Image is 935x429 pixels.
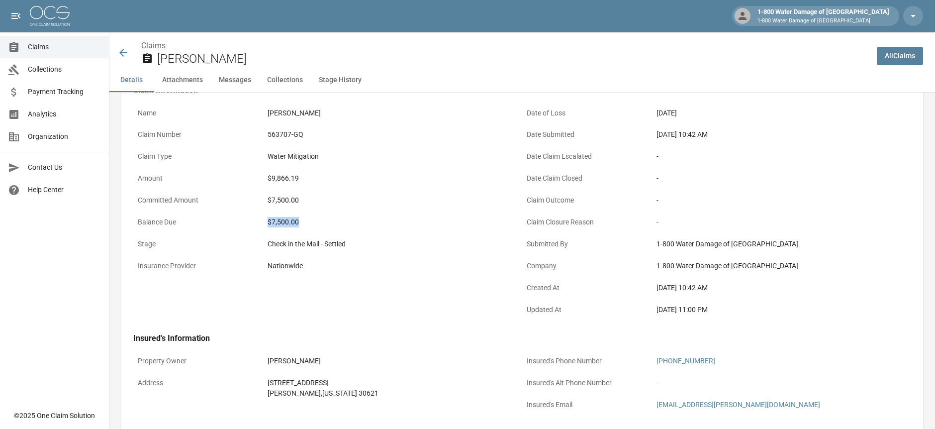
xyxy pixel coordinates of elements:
a: [EMAIL_ADDRESS][PERSON_NAME][DOMAIN_NAME] [656,401,820,409]
button: Stage History [311,68,370,92]
p: Balance Due [133,213,263,232]
div: - [656,217,907,227]
nav: breadcrumb [141,40,869,52]
span: Contact Us [28,162,101,173]
p: Date Claim Escalated [522,147,652,166]
p: Insurance Provider [133,256,263,276]
span: Collections [28,64,101,75]
div: [DATE] [656,108,907,118]
div: [STREET_ADDRESS] [268,378,518,388]
div: - [656,195,907,206]
span: Help Center [28,185,101,195]
div: - [656,173,907,184]
a: Claims [141,41,166,50]
p: Created At [522,278,652,298]
div: 563707-GQ [268,129,518,140]
div: - [656,378,907,388]
img: ocs-logo-white-transparent.png [30,6,70,26]
a: AllClaims [877,47,923,65]
p: Claim Closure Reason [522,213,652,232]
p: Stage [133,234,263,254]
p: Amount [133,169,263,188]
span: Analytics [28,109,101,119]
a: [PHONE_NUMBER] [656,357,715,365]
p: Address [133,373,263,393]
div: © 2025 One Claim Solution [14,411,95,421]
div: 1-800 Water Damage of [GEOGRAPHIC_DATA] [656,261,907,271]
span: Claims [28,42,101,52]
span: Payment Tracking [28,87,101,97]
div: [DATE] 10:42 AM [656,129,907,140]
p: Updated At [522,300,652,320]
div: [DATE] 10:42 AM [656,283,907,293]
span: Organization [28,131,101,142]
button: Attachments [154,68,211,92]
p: Insured's Phone Number [522,351,652,371]
div: Check in the Mail - Settled [268,239,518,249]
p: Insured's Email [522,395,652,415]
p: Property Owner [133,351,263,371]
div: [PERSON_NAME] [268,108,518,118]
div: anchor tabs [109,68,935,92]
p: 1-800 Water Damage of [GEOGRAPHIC_DATA] [757,17,889,25]
p: Date Claim Closed [522,169,652,188]
div: $9,866.19 [268,173,518,184]
p: Insured's Alt Phone Number [522,373,652,393]
p: Company [522,256,652,276]
h2: [PERSON_NAME] [157,52,869,66]
button: Collections [259,68,311,92]
p: Submitted By [522,234,652,254]
div: Water Mitigation [268,151,518,162]
div: - [656,151,907,162]
p: Committed Amount [133,191,263,210]
p: Date Submitted [522,125,652,144]
div: 1-800 Water Damage of [GEOGRAPHIC_DATA] [656,239,907,249]
h4: Insured's Information [133,333,911,343]
button: Details [109,68,154,92]
div: [PERSON_NAME] , [US_STATE] 30621 [268,388,518,399]
p: Date of Loss [522,104,652,123]
button: Messages [211,68,259,92]
p: Claim Number [133,125,263,144]
div: [DATE] 11:00 PM [656,305,907,315]
p: Claim Type [133,147,263,166]
p: Name [133,104,263,123]
div: Nationwide [268,261,518,271]
p: Claim Outcome [522,191,652,210]
div: [PERSON_NAME] [268,356,518,366]
div: $7,500.00 [268,195,518,206]
button: open drawer [6,6,26,26]
div: $7,500.00 [268,217,518,227]
div: 1-800 Water Damage of [GEOGRAPHIC_DATA] [753,7,893,25]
